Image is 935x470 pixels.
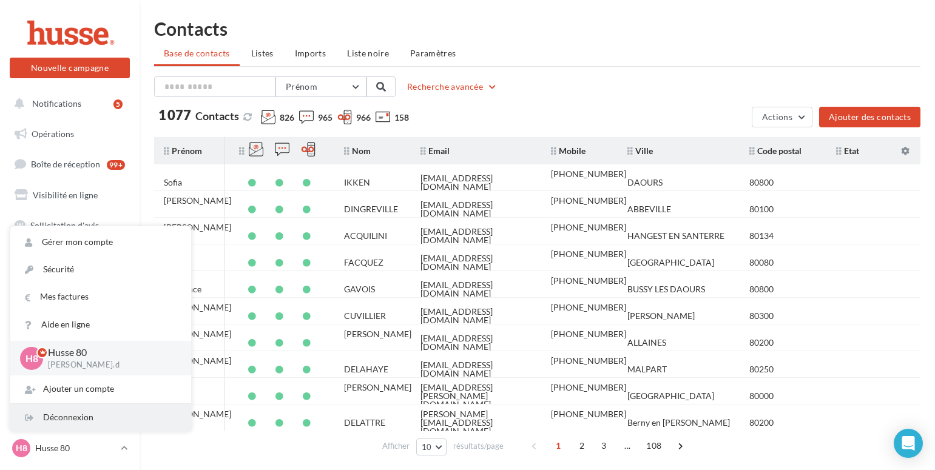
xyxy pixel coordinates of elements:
div: 80250 [749,365,774,374]
div: DELATTRE [344,418,385,427]
a: Sollicitation d'avis [7,213,132,238]
a: Mes factures [10,283,191,311]
span: 2 [572,436,592,455]
div: 80080 [749,258,774,267]
span: Liste noire [347,48,389,58]
div: [PERSON_NAME][EMAIL_ADDRESS][DOMAIN_NAME] [420,410,532,435]
div: [EMAIL_ADDRESS][DOMAIN_NAME] [420,361,532,378]
span: Opérations [32,129,74,139]
div: [EMAIL_ADDRESS][PERSON_NAME][DOMAIN_NAME] [420,383,532,409]
div: [PERSON_NAME] [164,410,231,418]
div: [PERSON_NAME] [164,196,231,205]
div: [EMAIL_ADDRESS][DOMAIN_NAME] [420,174,532,191]
div: 80000 [749,392,774,400]
div: [PHONE_NUMBER] [551,277,626,285]
div: DELAHAYE [344,365,388,374]
span: Mobile [551,146,586,156]
a: Visibilité en ligne [7,183,132,208]
a: SMS unitaire [7,243,132,268]
a: Médiathèque [7,333,132,358]
span: 10 [422,442,432,452]
div: 80300 [749,312,774,320]
div: Ajouter un compte [10,375,191,403]
a: Sécurité [10,256,191,283]
span: Imports [295,48,326,58]
span: 1 077 [158,109,191,122]
div: [EMAIL_ADDRESS][DOMAIN_NAME] [420,307,532,324]
div: Sofia [164,178,182,187]
span: H8 [16,442,27,454]
span: Actions [762,112,792,122]
button: Ajouter des contacts [819,107,920,127]
div: 80200 [749,338,774,347]
span: Sollicitation d'avis [30,220,99,230]
span: Contacts [195,109,239,123]
a: Calendrier [7,363,132,389]
div: [EMAIL_ADDRESS][DOMAIN_NAME] [420,227,532,244]
div: DINGREVILLE [344,205,398,213]
span: 966 [356,112,371,124]
span: Listes [251,48,274,58]
span: 1 [549,436,568,455]
div: HANGEST EN SANTERRE [627,232,724,240]
div: [GEOGRAPHIC_DATA] [627,392,714,400]
div: [PERSON_NAME] [627,312,695,320]
div: [PHONE_NUMBER] [551,223,626,232]
button: Nouvelle campagne [10,58,130,78]
div: [EMAIL_ADDRESS][DOMAIN_NAME] [420,254,532,271]
span: Email [420,146,450,156]
span: Paramètres [410,48,456,58]
div: DAOURS [627,178,663,187]
div: 5 [113,99,123,109]
div: [PHONE_NUMBER] [551,196,626,205]
a: Aide en ligne [10,311,191,338]
span: Prénom [164,146,202,156]
span: Afficher [382,440,410,452]
a: H8 Husse 80 [10,437,130,460]
a: Gérer mon compte [10,229,191,256]
a: Opérations [7,121,132,147]
div: ABBEVILLE [627,205,671,213]
div: [EMAIL_ADDRESS][DOMAIN_NAME] [420,201,532,218]
div: [PHONE_NUMBER] [551,330,626,338]
button: 10 [416,438,447,455]
div: MALPART [627,365,667,374]
div: 99+ [107,160,125,170]
div: Open Intercom Messenger [894,429,923,458]
div: 80134 [749,232,774,240]
div: [PERSON_NAME] [164,303,231,312]
span: 108 [641,436,666,455]
div: [PHONE_NUMBER] [551,357,626,365]
span: Visibilité en ligne [33,190,98,200]
div: 80800 [749,178,774,187]
div: [GEOGRAPHIC_DATA] [627,258,714,267]
div: Berny en [PERSON_NAME] [627,418,730,427]
span: Boîte de réception [31,159,100,169]
a: Boîte de réception99+ [7,151,132,177]
span: ... [618,436,637,455]
div: GAVOIS [344,285,375,294]
div: 80800 [749,285,774,294]
span: 965 [318,112,332,124]
div: CUVILLIER [344,312,386,320]
div: Déconnexion [10,404,191,431]
h1: Contacts [154,19,920,38]
div: [PERSON_NAME] [164,357,231,365]
div: [PHONE_NUMBER] [551,383,626,392]
span: Notifications [32,98,81,109]
div: ALLAINES [627,338,666,347]
button: Prénom [275,76,366,97]
div: BUSSY LES DAOURS [627,285,705,294]
div: [PHONE_NUMBER] [551,303,626,312]
span: Ville [627,146,653,156]
div: [PERSON_NAME] [164,223,231,232]
span: H8 [25,351,38,365]
p: Husse 80 [48,346,172,360]
div: [PHONE_NUMBER] [551,250,626,258]
div: [PERSON_NAME] [344,330,411,338]
button: Notifications 5 [7,91,127,116]
span: résultats/page [453,440,504,452]
span: 158 [394,112,409,124]
div: [PHONE_NUMBER] [551,410,626,418]
div: [EMAIL_ADDRESS][DOMAIN_NAME] [420,281,532,298]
